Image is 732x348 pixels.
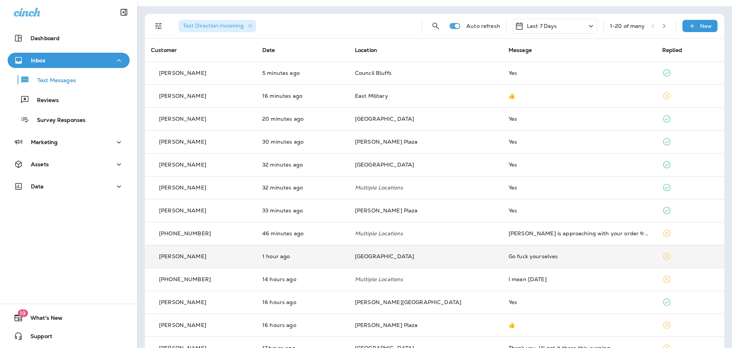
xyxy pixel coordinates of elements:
[29,97,59,104] p: Reviews
[355,322,418,329] span: [PERSON_NAME] Plaza
[262,93,343,99] p: Oct 2, 2025 09:19 AM
[8,157,130,172] button: Assets
[355,138,418,145] span: [PERSON_NAME] Plaza
[151,47,177,53] span: Customer
[30,77,76,84] p: Text Messages
[262,47,275,53] span: Date
[8,31,130,46] button: Dashboard
[31,57,45,63] p: Inbox
[29,117,85,124] p: Survey Responses
[355,276,496,282] p: Multiple Locations
[355,185,496,191] p: Multiple Locations
[23,315,63,324] span: What's New
[262,322,343,328] p: Oct 1, 2025 04:35 PM
[31,161,49,167] p: Assets
[527,23,557,29] p: Last 7 Days
[509,47,532,53] span: Message
[262,185,343,191] p: Oct 2, 2025 09:02 AM
[159,185,206,191] p: [PERSON_NAME]
[509,116,650,122] div: Yes
[262,70,343,76] p: Oct 2, 2025 09:29 AM
[8,179,130,194] button: Data
[159,139,206,145] p: [PERSON_NAME]
[262,253,343,259] p: Oct 2, 2025 08:05 AM
[509,322,650,328] div: 👍
[355,207,418,214] span: [PERSON_NAME] Plaza
[509,253,650,259] div: Go fuck yourselves
[151,18,166,34] button: Filters
[355,47,377,53] span: Location
[509,276,650,282] div: I mean Friday this week
[30,35,59,41] p: Dashboard
[18,309,28,317] span: 19
[509,185,650,191] div: Yes
[509,230,650,236] div: Victor is approaching with your order from 1-800 Radiator. Your Dasher will hand the order to you.
[700,23,712,29] p: New
[509,139,650,145] div: Yes
[159,207,206,214] p: [PERSON_NAME]
[183,22,244,29] span: Text Direction : Incoming
[159,276,211,282] p: [PHONE_NUMBER]
[159,230,211,236] p: [PHONE_NUMBER]
[355,70,392,76] span: Council Bluffs
[159,299,206,305] p: [PERSON_NAME]
[262,207,343,214] p: Oct 2, 2025 09:02 AM
[355,299,461,306] span: [PERSON_NAME][GEOGRAPHIC_DATA]
[509,299,650,305] div: Yes
[466,23,500,29] p: Auto refresh
[8,92,130,108] button: Reviews
[262,139,343,145] p: Oct 2, 2025 09:05 AM
[355,92,388,99] span: East Military
[113,5,135,20] button: Collapse Sidebar
[8,134,130,150] button: Marketing
[428,18,443,34] button: Search Messages
[355,161,414,168] span: [GEOGRAPHIC_DATA]
[8,72,130,88] button: Text Messages
[159,162,206,168] p: [PERSON_NAME]
[8,310,130,325] button: 19What's New
[662,47,682,53] span: Replied
[355,230,496,236] p: Multiple Locations
[8,53,130,68] button: Inbox
[31,183,44,189] p: Data
[610,23,645,29] div: 1 - 20 of many
[8,329,130,344] button: Support
[262,276,343,282] p: Oct 1, 2025 06:40 PM
[159,70,206,76] p: [PERSON_NAME]
[509,93,650,99] div: 👍
[8,112,130,128] button: Survey Responses
[159,322,206,328] p: [PERSON_NAME]
[23,333,52,342] span: Support
[509,70,650,76] div: Yes
[262,230,343,236] p: Oct 2, 2025 08:49 AM
[262,116,343,122] p: Oct 2, 2025 09:15 AM
[178,20,256,32] div: Text Direction:Incoming
[355,115,414,122] span: [GEOGRAPHIC_DATA]
[262,162,343,168] p: Oct 2, 2025 09:03 AM
[509,162,650,168] div: Yes
[159,93,206,99] p: [PERSON_NAME]
[262,299,343,305] p: Oct 1, 2025 04:44 PM
[509,207,650,214] div: Yes
[159,116,206,122] p: [PERSON_NAME]
[355,253,414,260] span: [GEOGRAPHIC_DATA]
[159,253,206,259] p: [PERSON_NAME]
[31,139,58,145] p: Marketing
